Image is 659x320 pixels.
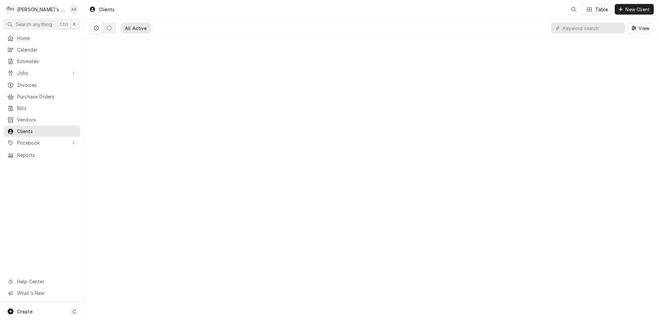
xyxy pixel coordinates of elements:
a: Home [4,33,80,44]
button: Search anythingCtrlK [4,18,80,30]
span: K [73,21,76,28]
a: Bills [4,103,80,114]
span: Help Center [17,278,76,285]
span: Purchase Orders [17,93,77,100]
div: Korey Austin's Avatar [69,5,79,14]
a: Go to What's New [4,288,80,299]
button: New Client [615,4,654,15]
div: [PERSON_NAME]'s Refrigeration [17,6,66,13]
a: Go to Help Center [4,276,80,287]
div: KA [69,5,79,14]
span: Estimates [17,58,77,65]
span: Create [17,309,32,314]
input: Keyword search [563,23,622,33]
span: Ctrl [60,21,68,28]
a: Purchase Orders [4,91,80,102]
span: Search anything [16,21,52,28]
div: C [6,5,15,14]
div: Table [595,6,608,13]
span: Home [17,35,77,42]
a: Clients [4,126,80,137]
a: Estimates [4,56,80,67]
button: Open search [569,4,579,15]
span: View [637,25,651,32]
span: Invoices [17,82,77,89]
span: C [73,308,76,315]
span: Jobs [17,69,67,76]
button: View [628,23,654,33]
span: What's New [17,290,76,297]
a: Go to Jobs [4,67,80,78]
a: Vendors [4,114,80,125]
span: Clients [17,128,77,135]
span: Pricebook [17,139,67,146]
a: Go to Pricebook [4,137,80,148]
a: Calendar [4,44,80,55]
div: All Active [125,25,147,32]
div: Clay's Refrigeration's Avatar [6,5,15,14]
span: New Client [624,6,651,13]
span: Reports [17,152,77,159]
span: Bills [17,105,77,112]
a: Reports [4,150,80,160]
span: Calendar [17,46,77,53]
span: Vendors [17,116,77,123]
a: Invoices [4,80,80,90]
